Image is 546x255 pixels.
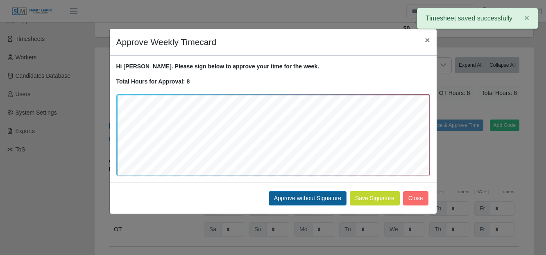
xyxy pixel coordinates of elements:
strong: Hi [PERSON_NAME]. Please sign below to approve your time for the week. [116,63,319,70]
button: Close [403,191,428,205]
button: Approve without Signature [269,191,347,205]
button: Save Signature [350,191,400,205]
strong: Total Hours for Approval: 8 [116,78,190,85]
span: × [425,35,430,45]
div: Timesheet saved successfully [417,8,538,29]
span: × [524,13,529,23]
button: Close [418,29,436,51]
h4: Approve Weekly Timecard [116,36,217,49]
